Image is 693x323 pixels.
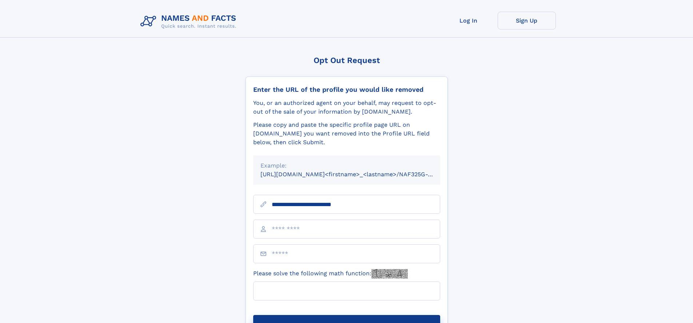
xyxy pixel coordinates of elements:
div: You, or an authorized agent on your behalf, may request to opt-out of the sale of your informatio... [253,99,440,116]
a: Log In [439,12,498,29]
div: Please copy and paste the specific profile page URL on [DOMAIN_NAME] you want removed into the Pr... [253,121,440,147]
a: Sign Up [498,12,556,29]
img: Logo Names and Facts [138,12,242,31]
small: [URL][DOMAIN_NAME]<firstname>_<lastname>/NAF325G-xxxxxxxx [260,171,454,178]
div: Enter the URL of the profile you would like removed [253,86,440,94]
div: Opt Out Request [246,56,448,65]
div: Example: [260,161,433,170]
label: Please solve the following math function: [253,269,408,279]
